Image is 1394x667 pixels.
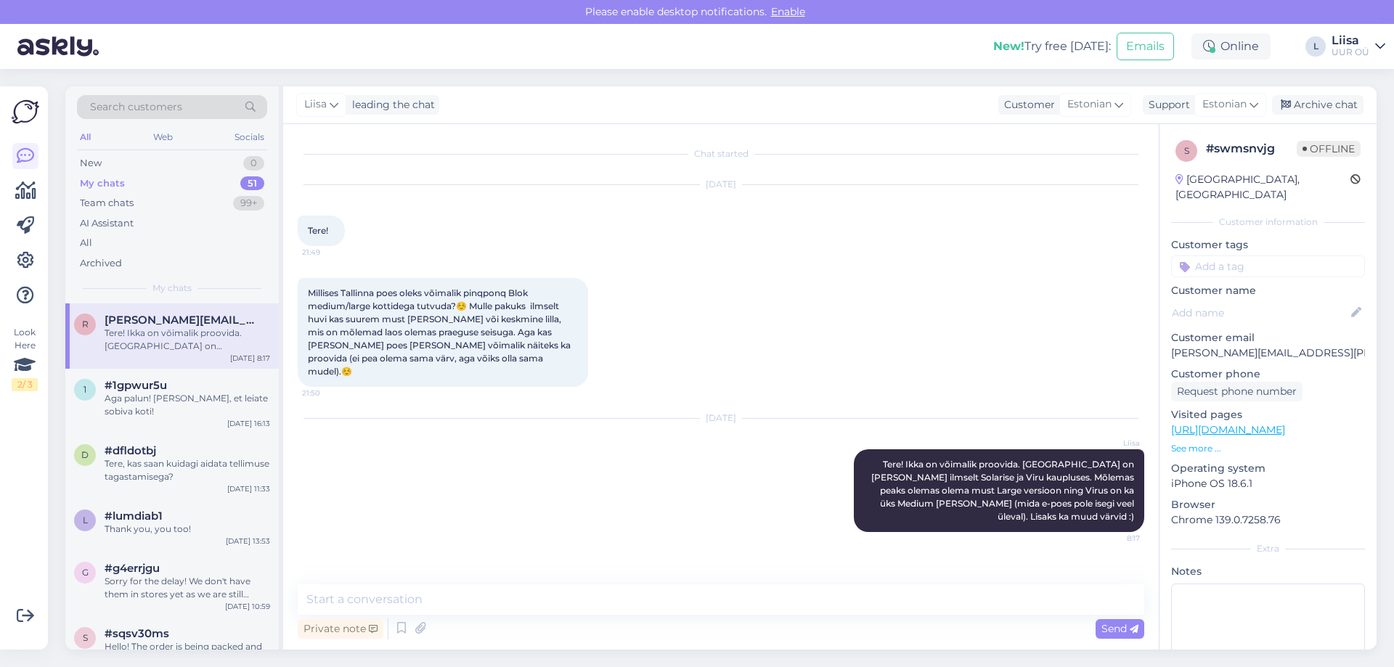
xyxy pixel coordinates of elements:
div: Liisa [1332,35,1369,46]
div: Archive chat [1272,95,1364,115]
span: 21:49 [302,247,356,258]
div: Tere, kas saan kuidagi aidata tellimuse tagastamisega? [105,457,270,483]
a: LiisaUUR OÜ [1332,35,1385,58]
span: s [1184,145,1189,156]
div: leading the chat [346,97,435,112]
div: Support [1143,97,1190,112]
div: # swmsnvjg [1206,140,1297,157]
a: [URL][DOMAIN_NAME] [1171,423,1285,436]
div: UUR OÜ [1332,46,1369,58]
div: L [1305,36,1326,57]
div: Chat started [298,147,1144,160]
span: Offline [1297,141,1361,157]
div: Web [150,128,176,147]
span: #lumdiab1 [105,510,163,523]
span: #dfldotbj [105,444,156,457]
p: Customer email [1171,330,1365,345]
p: Customer tags [1171,237,1365,253]
p: Customer name [1171,283,1365,298]
div: 0 [243,156,264,171]
span: d [81,449,89,460]
span: 21:50 [302,388,356,398]
div: Archived [80,256,122,271]
div: 99+ [233,196,264,210]
div: My chats [80,176,125,191]
p: See more ... [1171,442,1365,455]
span: My chats [152,282,192,295]
span: #g4errjgu [105,562,160,575]
div: [DATE] 10:59 [225,601,270,612]
span: Millises Tallinna poes oleks võimalik pinqponq Blok medium/large kottidega tutvuda?☺️ Mulle pakuk... [308,287,573,377]
div: [DATE] 16:13 [227,418,270,429]
p: iPhone OS 18.6.1 [1171,476,1365,491]
p: [PERSON_NAME][EMAIL_ADDRESS][PERSON_NAME][DOMAIN_NAME] [1171,345,1365,361]
div: 51 [240,176,264,191]
div: [DATE] [298,412,1144,425]
div: Aga palun! [PERSON_NAME], et leiate sobiva koti! [105,392,270,418]
img: Askly Logo [12,98,39,126]
div: New [80,156,102,171]
div: Extra [1171,542,1365,555]
div: Online [1191,33,1271,60]
span: Estonian [1067,97,1112,112]
p: Customer phone [1171,367,1365,382]
div: Look Here [12,326,38,391]
span: Estonian [1202,97,1247,112]
span: Send [1101,622,1138,635]
span: #1gpwur5u [105,379,167,392]
div: [DATE] 11:33 [227,483,270,494]
div: [DATE] 13:53 [226,536,270,547]
p: Notes [1171,564,1365,579]
div: Tere! Ikka on võimalik proovida. [GEOGRAPHIC_DATA] on [PERSON_NAME] ilmselt Solarise ja Viru kaup... [105,327,270,353]
button: Emails [1117,33,1174,60]
span: Tere! [308,225,328,236]
span: #sqsv30ms [105,627,169,640]
p: Browser [1171,497,1365,512]
span: s [83,632,88,643]
div: Thank you, you too! [105,523,270,536]
span: Liisa [304,97,327,112]
div: All [80,236,92,250]
b: New! [993,39,1024,53]
div: AI Assistant [80,216,134,231]
div: Customer [998,97,1055,112]
div: Private note [298,619,383,639]
div: Request phone number [1171,382,1303,401]
p: Operating system [1171,461,1365,476]
div: Hello! The order is being packed and will be sent out latest [DATE] :) [105,640,270,666]
div: Team chats [80,196,134,210]
div: [GEOGRAPHIC_DATA], [GEOGRAPHIC_DATA] [1175,172,1350,202]
div: Socials [232,128,267,147]
p: Chrome 139.0.7258.76 [1171,512,1365,528]
div: All [77,128,94,147]
span: ruth.parman.8@gmail.com [105,314,256,327]
span: 8:17 [1085,533,1140,544]
div: 2 / 3 [12,378,38,391]
span: g [82,567,89,578]
div: Customer information [1171,216,1365,229]
div: [DATE] [298,178,1144,191]
span: l [83,515,88,525]
input: Add name [1172,305,1348,321]
input: Add a tag [1171,255,1365,277]
span: r [82,319,89,330]
span: 1 [83,384,86,395]
span: Enable [767,5,810,18]
div: Try free [DATE]: [993,38,1111,55]
span: Tere! Ikka on võimalik proovida. [GEOGRAPHIC_DATA] on [PERSON_NAME] ilmselt Solarise ja Viru kaup... [871,459,1136,522]
p: Visited pages [1171,407,1365,422]
div: Sorry for the delay! We don't have them in stores yet as we are still selling spring/summer colle... [105,575,270,601]
span: Liisa [1085,438,1140,449]
div: [DATE] 8:17 [230,353,270,364]
span: Search customers [90,99,182,115]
